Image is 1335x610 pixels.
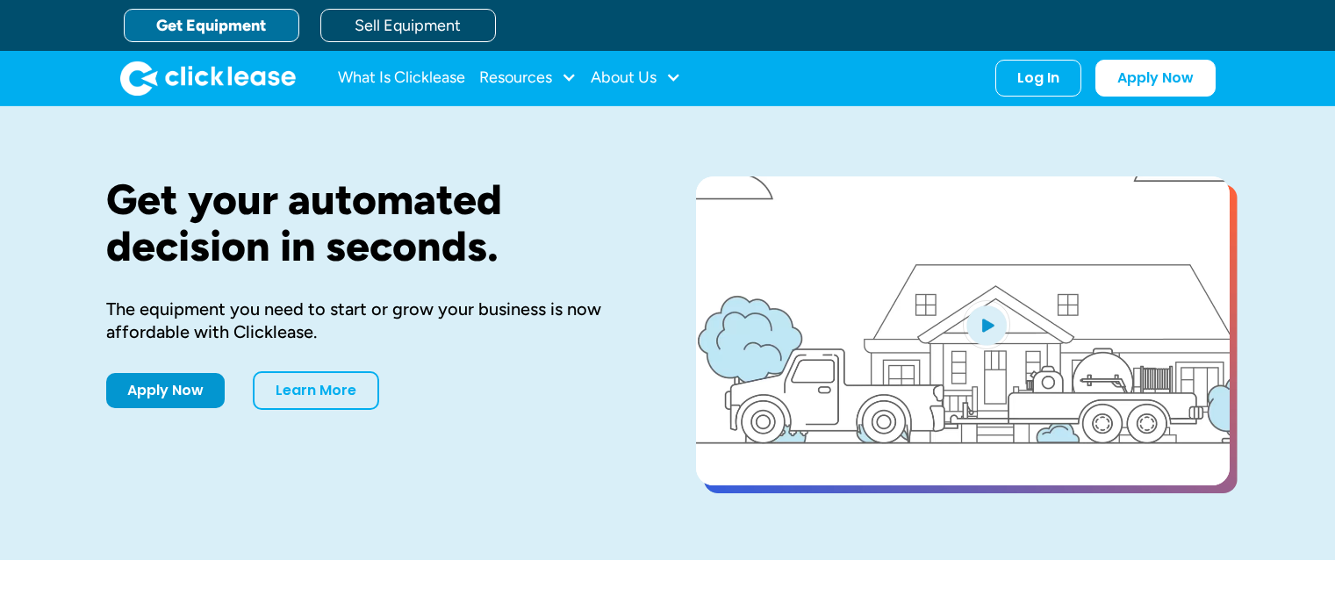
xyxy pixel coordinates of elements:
a: Apply Now [106,373,225,408]
div: The equipment you need to start or grow your business is now affordable with Clicklease. [106,298,640,343]
h1: Get your automated decision in seconds. [106,176,640,269]
div: Resources [479,61,577,96]
a: Get Equipment [124,9,299,42]
div: Log In [1017,69,1059,87]
a: home [120,61,296,96]
a: Learn More [253,371,379,410]
img: Blue play button logo on a light blue circular background [963,300,1010,349]
a: Sell Equipment [320,9,496,42]
div: About Us [591,61,681,96]
a: open lightbox [696,176,1230,485]
img: Clicklease logo [120,61,296,96]
a: What Is Clicklease [338,61,465,96]
a: Apply Now [1095,60,1216,97]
